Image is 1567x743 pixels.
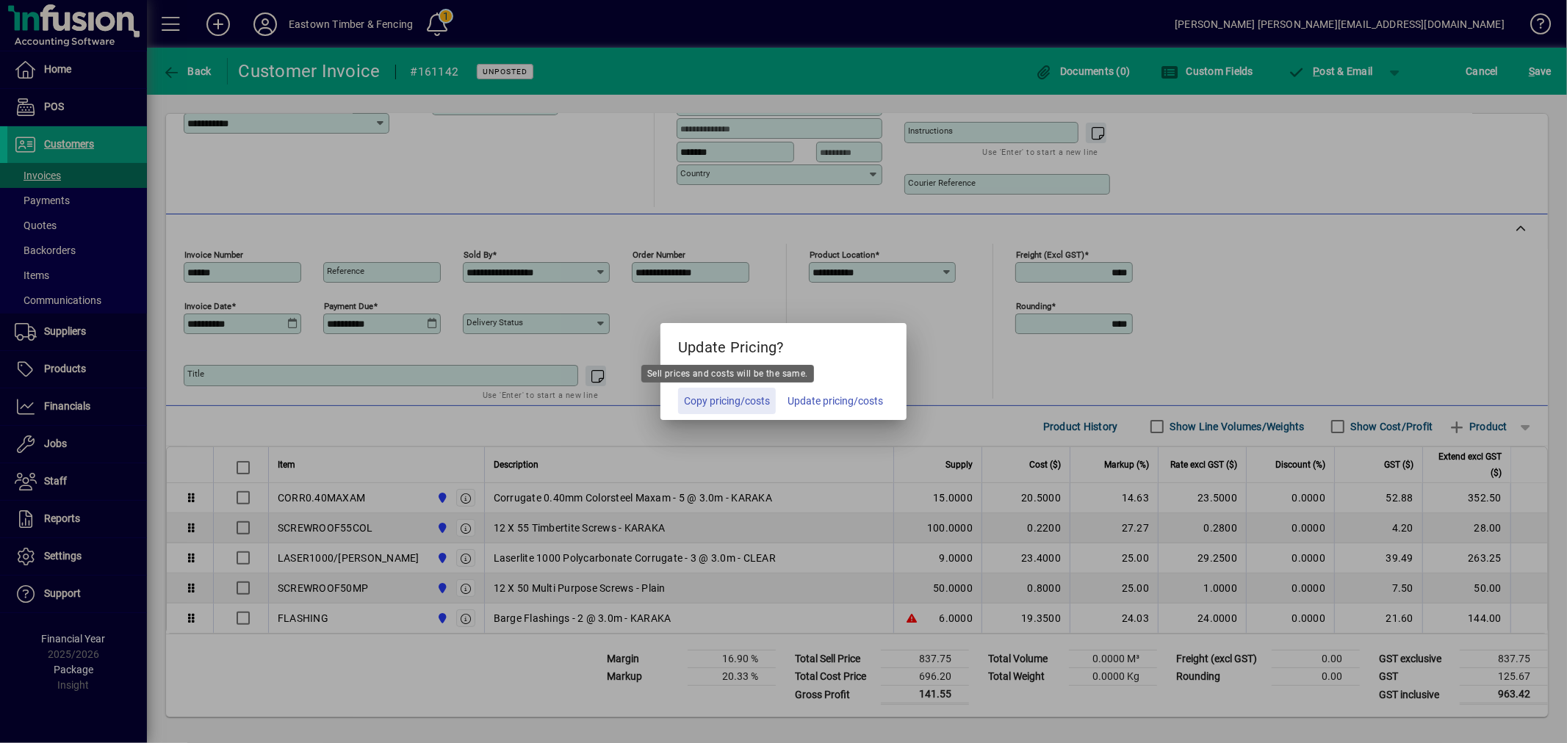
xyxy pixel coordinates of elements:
[660,323,907,366] h5: Update Pricing?
[684,394,770,409] span: Copy pricing/costs
[678,388,776,414] button: Copy pricing/costs
[641,365,814,383] div: Sell prices and costs will be the same.
[782,388,889,414] button: Update pricing/costs
[788,394,883,409] span: Update pricing/costs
